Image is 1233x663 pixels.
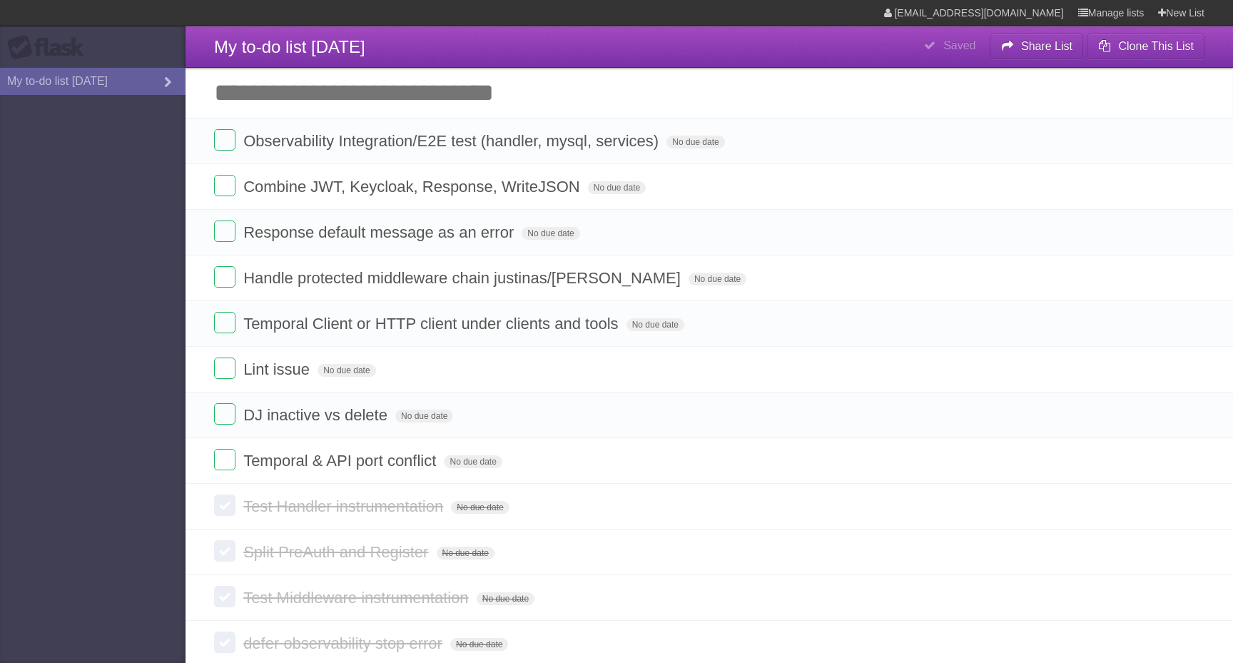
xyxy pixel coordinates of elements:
label: Done [214,358,235,379]
div: Flask [7,35,93,61]
label: Done [214,175,235,196]
span: Handle protected middleware chain justinas/[PERSON_NAME] [243,269,684,287]
span: No due date [451,501,509,514]
label: Done [214,449,235,470]
span: No due date [444,455,502,468]
b: Clone This List [1118,40,1194,52]
b: Saved [943,39,975,51]
span: No due date [395,410,453,422]
span: No due date [689,273,746,285]
button: Clone This List [1087,34,1204,59]
button: Share List [990,34,1084,59]
label: Done [214,495,235,516]
span: My to-do list [DATE] [214,37,365,56]
span: No due date [522,227,579,240]
span: Split PreAuth and Register [243,543,432,561]
span: Temporal Client or HTTP client under clients and tools [243,315,621,333]
span: No due date [666,136,724,148]
span: No due date [588,181,646,194]
span: DJ inactive vs delete [243,406,391,424]
label: Done [214,266,235,288]
label: Done [214,632,235,653]
label: Done [214,403,235,425]
label: Done [214,129,235,151]
span: No due date [318,364,375,377]
span: Combine JWT, Keycloak, Response, WriteJSON [243,178,584,196]
label: Done [214,312,235,333]
span: No due date [437,547,494,560]
span: Response default message as an error [243,223,517,241]
span: No due date [477,592,534,605]
span: No due date [450,638,508,651]
span: Observability Integration/E2E test (handler, mysql, services) [243,132,662,150]
label: Done [214,540,235,562]
span: Temporal & API port conflict [243,452,440,470]
label: Done [214,586,235,607]
span: defer observability stop error [243,634,446,652]
b: Share List [1021,40,1072,52]
span: Lint issue [243,360,313,378]
span: Test Middleware instrumentation [243,589,472,607]
span: No due date [626,318,684,331]
span: Test Handler instrumentation [243,497,447,515]
label: Done [214,221,235,242]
